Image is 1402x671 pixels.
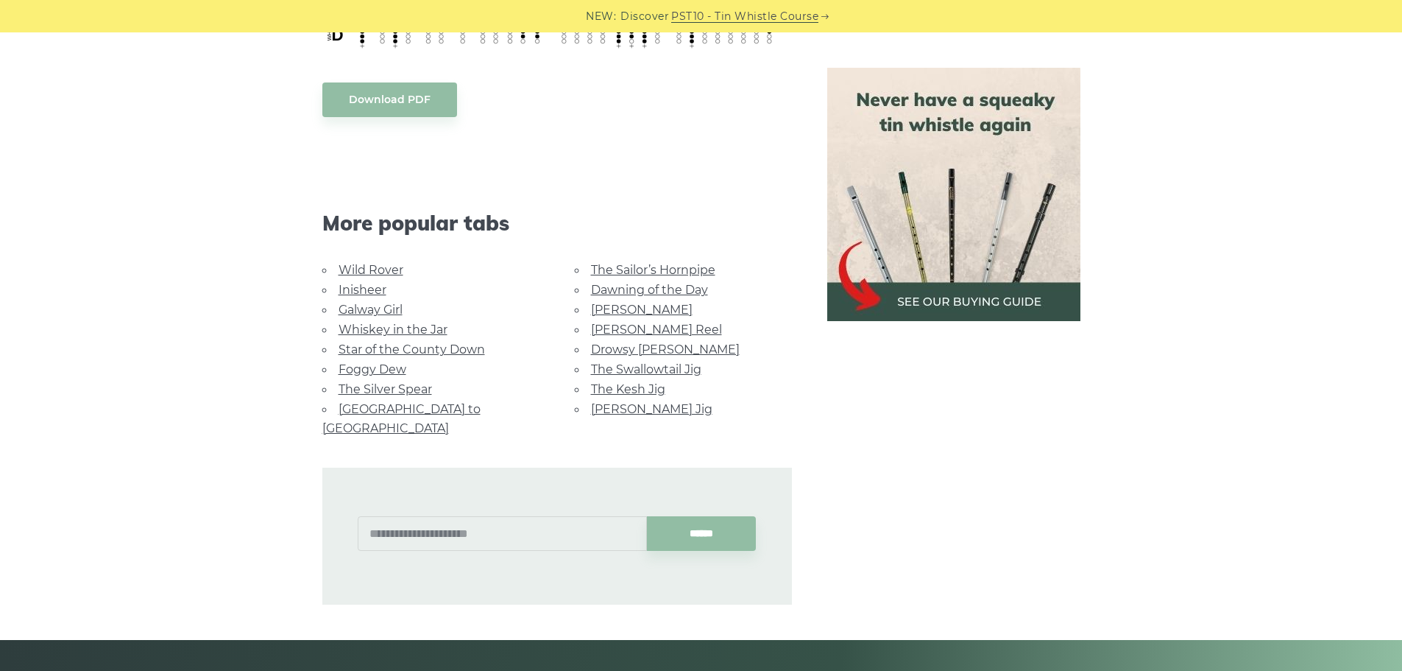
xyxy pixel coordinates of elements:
[620,8,669,25] span: Discover
[671,8,818,25] a: PST10 - Tin Whistle Course
[591,263,715,277] a: The Sailor’s Hornpipe
[591,402,712,416] a: [PERSON_NAME] Jig
[591,342,740,356] a: Drowsy [PERSON_NAME]
[322,211,792,236] span: More popular tabs
[339,283,386,297] a: Inisheer
[591,283,708,297] a: Dawning of the Day
[339,323,447,337] a: Whiskey in the Jar
[339,362,406,376] a: Foggy Dew
[591,382,665,396] a: The Kesh Jig
[827,68,1080,321] img: tin whistle buying guide
[591,303,693,317] a: [PERSON_NAME]
[322,402,481,435] a: [GEOGRAPHIC_DATA] to [GEOGRAPHIC_DATA]
[339,263,403,277] a: Wild Rover
[322,82,457,117] a: Download PDF
[591,323,722,337] a: [PERSON_NAME] Reel
[586,8,616,25] span: NEW:
[339,303,403,317] a: Galway Girl
[339,342,485,356] a: Star of the County Down
[339,382,432,396] a: The Silver Spear
[591,362,701,376] a: The Swallowtail Jig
